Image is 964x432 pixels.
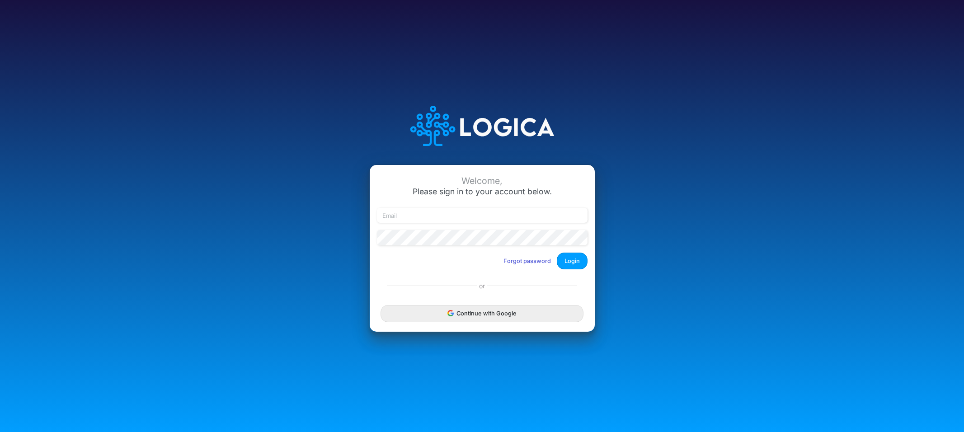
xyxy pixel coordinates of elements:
[413,187,552,196] span: Please sign in to your account below.
[377,176,588,186] div: Welcome,
[381,305,583,322] button: Continue with Google
[377,208,588,223] input: Email
[557,253,588,269] button: Login
[498,254,557,268] button: Forgot password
